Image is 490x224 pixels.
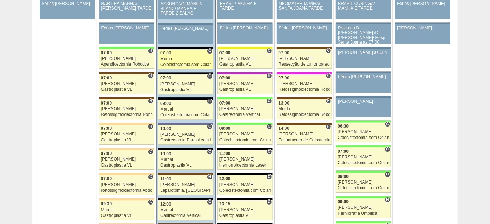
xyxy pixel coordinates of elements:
div: Murilo [279,107,330,111]
div: Férias [PERSON_NAME] [42,1,93,6]
span: 07:00 [219,50,230,55]
div: Key: Blanc [158,47,213,49]
div: Fechamento de Colostomia ou Enterostomia [279,138,330,142]
div: Herniorrafia Umbilical [338,211,389,216]
div: Key: Blanc [158,198,213,200]
div: BARTIRA MANHÃ/ [PERSON_NAME] TARDE [101,1,152,11]
a: [PERSON_NAME] [395,24,450,44]
div: Key: Brasil [336,145,391,147]
div: Key: Aviso [336,96,391,98]
div: Retossigmoidectomia Robótica [279,112,330,117]
a: [PERSON_NAME] as 08h [336,49,391,68]
a: H 13:00 Murilo Retossigmoidectomia Robótica [277,99,332,119]
div: Key: Blanc [217,148,273,150]
div: [PERSON_NAME] [338,99,389,104]
div: [PERSON_NAME] [219,208,271,212]
div: Key: Santa Joana [277,97,332,99]
span: Consultório [326,48,331,54]
div: Key: Aviso [395,22,450,24]
div: [PERSON_NAME] [279,56,330,61]
div: NEOMATER MANHÃ/ SANTA JOANA TARDE [279,1,330,11]
div: Gastroplastia VL [219,213,271,218]
div: Colecistectomia sem Colangiografia VL [160,62,211,67]
a: C 07:00 Murilo Colecistectomia sem Colangiografia VL [158,49,213,69]
div: Colecistectomia com Colangiografia VL [338,186,389,190]
a: C 07:00 [PERSON_NAME] Retossigmoidectomia Robótica [277,74,332,94]
a: C 10:00 Marcal Gastroplastia VL [158,150,213,170]
a: H 07:00 [PERSON_NAME] Retossigmoidectomia Robótica [99,99,154,119]
div: Gastroplastia VL [160,88,211,92]
span: 09:00 [219,126,230,131]
div: Colecistectomia com Colangiografia VL [160,113,211,117]
a: C 06:30 [PERSON_NAME] Colecistectomia sem Colangiografia VL [336,122,391,142]
a: C 07:00 [PERSON_NAME] Retossigmoidectomia Abdominal VL [99,175,154,195]
div: Férias [PERSON_NAME] [338,75,389,79]
div: Retossigmoidectomia Robótica [279,87,330,92]
a: C 07:00 [PERSON_NAME] Colecistectomia com Colangiografia VL [336,147,391,167]
div: Key: Aviso [99,22,154,24]
a: Férias [PERSON_NAME] [158,25,213,44]
span: Hospital [148,98,153,104]
div: Key: Vila Nova Star [158,123,213,125]
div: [PERSON_NAME] as 08h [338,50,389,55]
div: Férias [PERSON_NAME] [397,1,448,6]
div: Ressecção de tumor parede abdominal pélvica [279,62,330,67]
a: Férias [PERSON_NAME] [217,24,273,44]
span: 11:00 [160,177,171,181]
span: Hospital [207,174,212,180]
div: Hemorroidectomia Laser [219,163,271,168]
div: Key: Aviso [158,23,213,25]
div: Colecistectomia com Colangiografia VL [219,188,271,193]
div: Marcal [160,107,211,112]
a: C 07:00 [PERSON_NAME] Gastroplastia VL [158,74,213,94]
span: Consultório [267,48,272,54]
div: [PERSON_NAME] [219,132,271,136]
a: H 07:00 [PERSON_NAME] Gastroplastia VL [99,125,154,145]
div: Marcal [160,208,211,212]
span: Hospital [385,197,390,203]
div: [PERSON_NAME] [338,205,389,210]
a: C 09:00 Marcal Colecistectomia com Colangiografia VL [158,100,213,119]
div: Murilo [160,57,211,61]
span: 07:00 [279,75,290,80]
div: Key: Brasil [336,120,391,122]
div: Key: Santa Joana [277,123,332,125]
div: Key: Bartira [99,123,154,125]
span: 10:00 [160,151,171,156]
div: [PERSON_NAME] [338,130,389,134]
div: Key: Blanc [217,173,273,175]
span: 07:00 [101,176,112,181]
div: Key: Brasil [217,123,273,125]
div: Key: Bartira [99,198,154,200]
span: Hospital [148,124,153,129]
div: Key: Santa Joana [99,72,154,74]
a: C 07:00 [PERSON_NAME] Gastrectomia Vertical [217,99,273,119]
div: BRASIL/ MANHÃ E TARDE [220,1,270,11]
div: Férias [PERSON_NAME] [279,26,330,30]
a: H 07:00 [PERSON_NAME] Gastroplastia VL [217,74,273,94]
div: Key: Santa Rita [217,47,273,49]
span: Hospital [385,172,390,177]
div: Gastroplastia VL [219,62,271,67]
span: Consultório [207,199,212,205]
span: 07:00 [101,75,112,80]
div: Key: Brasil [336,170,391,173]
div: [PERSON_NAME] [101,157,152,162]
span: Consultório [267,98,272,104]
div: [PERSON_NAME] [219,56,271,61]
a: C 07:00 [PERSON_NAME] Gastroplastia VL [99,150,154,170]
div: Gastroplastia VL [101,87,152,92]
span: Consultório [385,146,390,152]
div: ASSUNÇÃO/ MANHÃ -BLANC/ MANHÃ E TARDE 2 SALAS [161,2,211,16]
div: Key: Bartira [99,173,154,175]
div: [PERSON_NAME] [338,180,389,185]
div: Key: Aviso [277,22,332,24]
div: Gastroplastia VL [101,163,152,168]
a: Férias [PERSON_NAME] [336,73,391,93]
span: 07:00 [101,101,112,106]
a: H 07:00 [PERSON_NAME] Apendicectomia Robotica [99,49,154,69]
div: [PERSON_NAME] [219,107,271,111]
span: 14:00 [279,126,290,131]
a: Férias [PERSON_NAME] [99,24,154,44]
div: [PERSON_NAME] [101,107,152,111]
